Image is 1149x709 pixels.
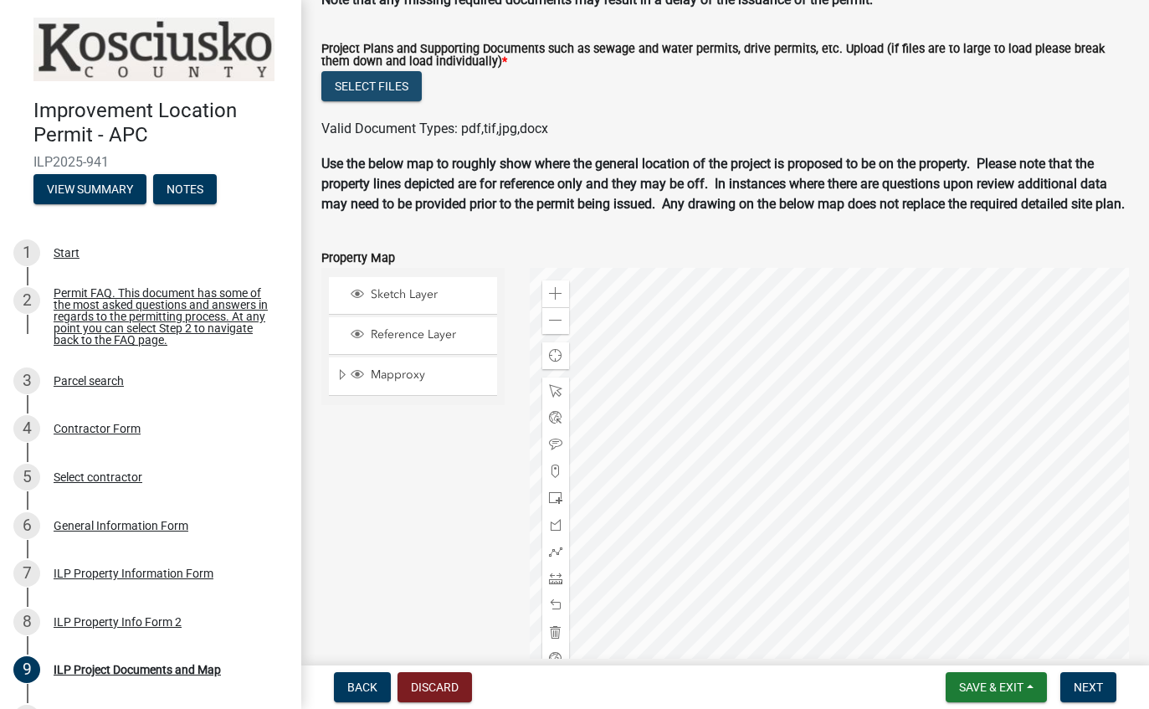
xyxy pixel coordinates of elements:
strong: Use the below map to roughly show where the general location of the project is proposed to be on ... [321,156,1125,212]
label: Project Plans and Supporting Documents such as sewage and water permits, drive permits, etc. Uplo... [321,44,1129,68]
span: Reference Layer [367,327,491,342]
div: ILP Project Documents and Map [54,664,221,676]
div: Reference Layer [348,327,491,344]
div: 9 [13,656,40,683]
div: 4 [13,415,40,442]
span: Next [1074,681,1103,694]
div: ILP Property Info Form 2 [54,616,182,628]
div: 1 [13,239,40,266]
span: Expand [336,367,348,385]
h4: Improvement Location Permit - APC [33,99,288,147]
button: Discard [398,672,472,702]
div: 5 [13,464,40,491]
label: Property Map [321,253,395,265]
div: Contractor Form [54,423,141,434]
button: View Summary [33,174,146,204]
wm-modal-confirm: Summary [33,183,146,197]
span: Valid Document Types: pdf,tif,jpg,docx [321,121,548,136]
div: Mapproxy [348,367,491,384]
div: Select contractor [54,471,142,483]
li: Sketch Layer [329,277,497,315]
wm-modal-confirm: Notes [153,183,217,197]
div: Parcel search [54,375,124,387]
div: Permit FAQ. This document has some of the most asked questions and answers in regards to the perm... [54,287,274,346]
button: Back [334,672,391,702]
span: Save & Exit [959,681,1023,694]
li: Reference Layer [329,317,497,355]
button: Save & Exit [946,672,1047,702]
div: ILP Property Information Form [54,568,213,579]
div: Zoom out [542,307,569,334]
div: 6 [13,512,40,539]
li: Mapproxy [329,357,497,396]
div: 8 [13,609,40,635]
span: Back [347,681,377,694]
div: 7 [13,560,40,587]
ul: Layer List [327,273,499,401]
div: Find my location [542,342,569,369]
button: Notes [153,174,217,204]
div: General Information Form [54,520,188,532]
div: 3 [13,367,40,394]
div: 2 [13,287,40,314]
span: Sketch Layer [367,287,491,302]
button: Next [1060,672,1116,702]
span: ILP2025-941 [33,154,268,170]
img: Kosciusko County, Indiana [33,18,274,81]
div: Zoom in [542,280,569,307]
div: Start [54,247,80,259]
div: Sketch Layer [348,287,491,304]
button: Select files [321,71,422,101]
span: Mapproxy [367,367,491,383]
